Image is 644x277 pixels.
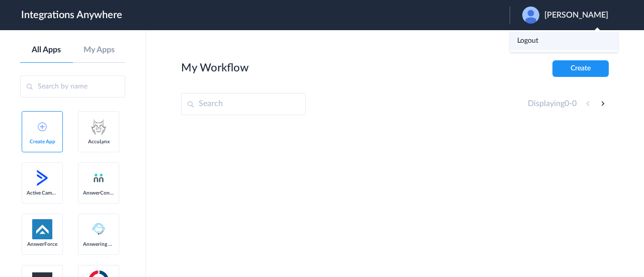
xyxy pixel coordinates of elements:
img: af-app-logo.svg [32,219,52,239]
img: user.png [522,7,539,24]
span: Active Campaign [27,190,58,196]
span: Answering Service [83,241,114,247]
span: AccuLynx [83,139,114,145]
h1: Integrations Anywhere [21,9,122,21]
h4: Displaying - [528,99,577,109]
a: My Apps [73,45,126,55]
img: Answering_service.png [89,219,109,239]
span: [PERSON_NAME] [544,11,608,20]
img: answerconnect-logo.svg [93,172,105,184]
span: Create App [27,139,58,145]
input: Search by name [20,75,125,98]
img: active-campaign-logo.svg [32,168,52,188]
img: add-icon.svg [38,122,47,131]
h2: My Workflow [181,61,249,74]
input: Search [181,93,306,115]
a: Logout [517,37,538,44]
button: Create [552,60,609,77]
span: 0 [572,100,577,108]
span: AnswerConnect [83,190,114,196]
span: 0 [565,100,569,108]
span: AnswerForce [27,241,58,247]
a: All Apps [20,45,73,55]
img: acculynx-logo.svg [89,117,109,137]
